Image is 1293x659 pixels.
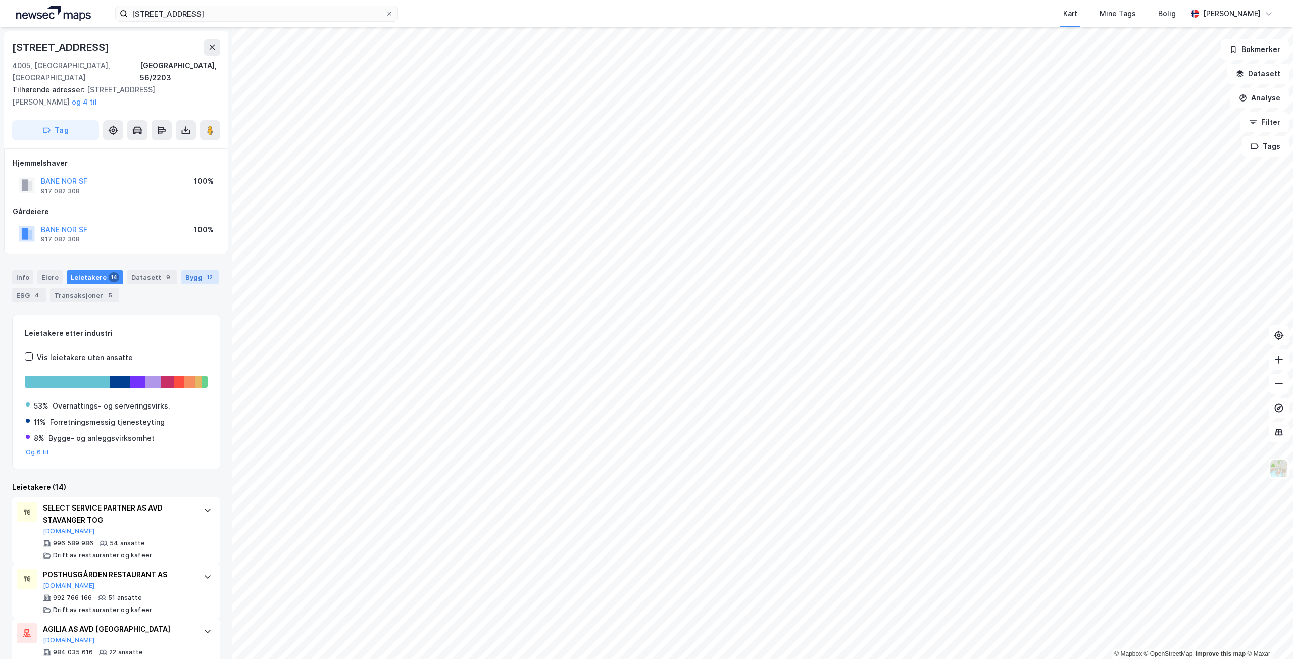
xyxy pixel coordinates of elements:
button: [DOMAIN_NAME] [43,527,95,535]
span: Tilhørende adresser: [12,85,87,94]
div: Bygg [181,270,219,284]
div: [STREET_ADDRESS][PERSON_NAME] [12,84,212,108]
button: Tag [12,120,99,140]
a: Improve this map [1196,650,1246,657]
div: 100% [194,175,214,187]
button: Filter [1240,112,1289,132]
div: Leietakere (14) [12,481,220,493]
div: Vis leietakere uten ansatte [37,351,133,364]
div: Bolig [1158,8,1176,20]
div: Eiere [37,270,63,284]
img: logo.a4113a55bc3d86da70a041830d287a7e.svg [16,6,91,21]
div: 12 [205,272,215,282]
div: 5 [105,290,115,300]
iframe: Chat Widget [1242,611,1293,659]
button: [DOMAIN_NAME] [43,636,95,644]
div: 9 [163,272,173,282]
div: 4005, [GEOGRAPHIC_DATA], [GEOGRAPHIC_DATA] [12,60,140,84]
div: Overnattings- og serveringsvirks. [53,400,170,412]
button: Og 6 til [26,448,49,457]
img: Z [1269,459,1288,478]
div: 53% [34,400,48,412]
div: Info [12,270,33,284]
div: Bygge- og anleggsvirksomhet [48,432,155,444]
div: [GEOGRAPHIC_DATA], 56/2203 [140,60,220,84]
div: 11% [34,416,46,428]
div: Hjemmelshaver [13,157,220,169]
button: Bokmerker [1221,39,1289,60]
button: Datasett [1227,64,1289,84]
div: POSTHUSGÅRDEN RESTAURANT AS [43,569,193,581]
div: 8% [34,432,44,444]
div: Drift av restauranter og kafeer [53,551,152,560]
div: Mine Tags [1100,8,1136,20]
div: [PERSON_NAME] [1203,8,1261,20]
a: Mapbox [1114,650,1142,657]
div: [STREET_ADDRESS] [12,39,111,56]
div: Kart [1063,8,1077,20]
div: Datasett [127,270,177,284]
button: Tags [1242,136,1289,157]
div: SELECT SERVICE PARTNER AS AVD STAVANGER TOG [43,502,193,526]
button: [DOMAIN_NAME] [43,582,95,590]
div: AGILIA AS AVD [GEOGRAPHIC_DATA] [43,623,193,635]
button: Analyse [1230,88,1289,108]
div: 22 ansatte [109,648,143,656]
div: Leietakere etter industri [25,327,208,339]
div: 992 766 166 [53,594,92,602]
input: Søk på adresse, matrikkel, gårdeiere, leietakere eller personer [128,6,385,21]
a: OpenStreetMap [1144,650,1193,657]
div: 917 082 308 [41,187,80,195]
div: 100% [194,224,214,236]
div: Leietakere [67,270,123,284]
div: 54 ansatte [110,539,145,547]
div: 996 589 986 [53,539,93,547]
div: 984 035 616 [53,648,93,656]
div: 14 [109,272,119,282]
div: Transaksjoner [50,288,119,302]
div: Forretningsmessig tjenesteyting [50,416,165,428]
div: Gårdeiere [13,206,220,218]
div: 917 082 308 [41,235,80,243]
div: ESG [12,288,46,302]
div: 51 ansatte [108,594,142,602]
div: Drift av restauranter og kafeer [53,606,152,614]
div: Kontrollprogram for chat [1242,611,1293,659]
div: 4 [32,290,42,300]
